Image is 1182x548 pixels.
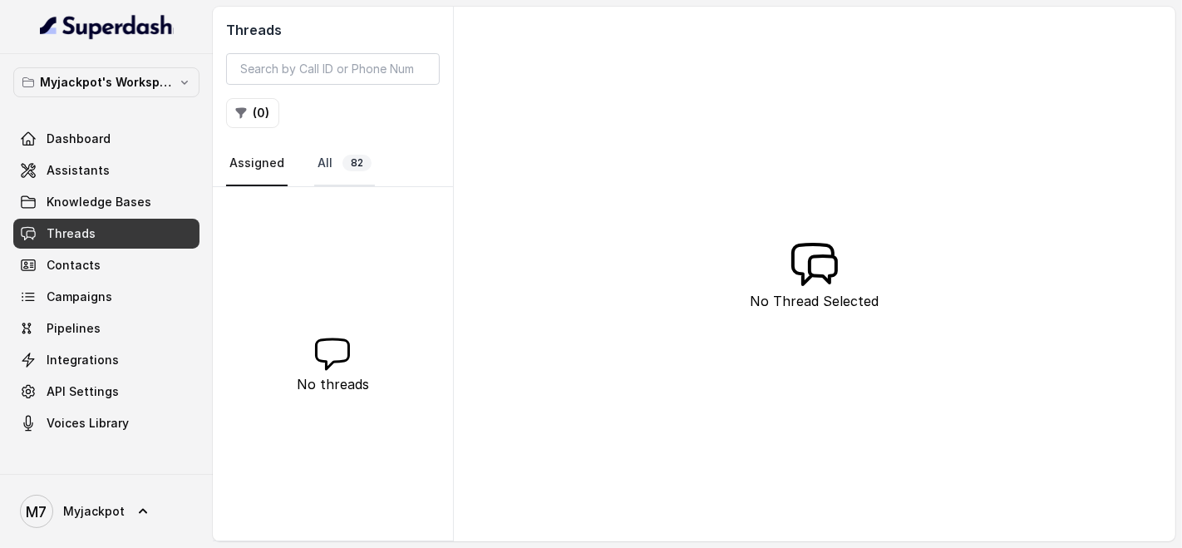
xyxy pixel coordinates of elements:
[226,98,279,128] button: (0)
[47,289,112,305] span: Campaigns
[13,187,199,217] a: Knowledge Bases
[47,194,151,210] span: Knowledge Bases
[314,141,375,186] a: All82
[13,313,199,343] a: Pipelines
[47,225,96,242] span: Threads
[226,20,440,40] h2: Threads
[13,219,199,249] a: Threads
[47,352,119,368] span: Integrations
[13,345,199,375] a: Integrations
[13,156,199,185] a: Assistants
[27,503,47,521] text: M7
[750,291,879,311] p: No Thread Selected
[297,374,369,394] p: No threads
[13,488,199,535] a: Myjackpot
[226,141,288,186] a: Assigned
[63,503,125,520] span: Myjackpot
[47,257,101,274] span: Contacts
[40,72,173,92] p: Myjackpot's Workspace
[13,408,199,438] a: Voices Library
[13,377,199,407] a: API Settings
[47,131,111,147] span: Dashboard
[342,155,372,171] span: 82
[226,141,440,186] nav: Tabs
[40,13,174,40] img: light.svg
[13,250,199,280] a: Contacts
[47,415,129,432] span: Voices Library
[13,67,199,97] button: Myjackpot's Workspace
[47,320,101,337] span: Pipelines
[226,53,440,85] input: Search by Call ID or Phone Number
[47,162,110,179] span: Assistants
[13,282,199,312] a: Campaigns
[13,124,199,154] a: Dashboard
[47,383,119,400] span: API Settings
